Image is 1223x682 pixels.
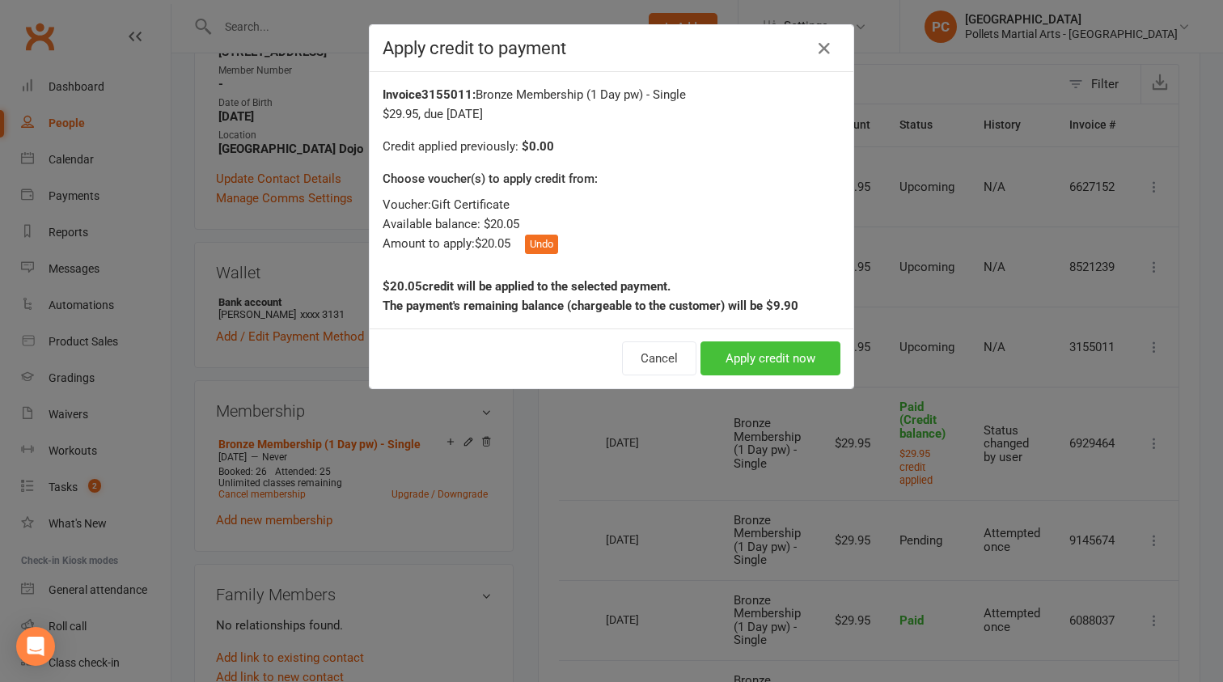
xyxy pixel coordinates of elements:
[522,139,554,154] strong: $0.00
[383,169,598,189] label: Choose voucher(s) to apply credit from:
[700,341,840,375] button: Apply credit now
[16,627,55,666] div: Open Intercom Messenger
[525,235,558,254] button: Undo
[383,279,798,313] strong: $20.05 credit will be applied to the selected payment. The payment's remaining balance (chargeabl...
[811,36,837,61] a: Close
[383,87,476,102] strong: Invoice 3155011 :
[383,85,840,124] div: Bronze Membership (1 Day pw) - Single $29.95 , due [DATE]
[383,195,840,254] div: Voucher: Gift Certificate Available balance: $20.05 Amount to apply: $20.05
[383,38,840,58] h4: Apply credit to payment
[383,137,840,156] div: Credit applied previously:
[622,341,696,375] button: Cancel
